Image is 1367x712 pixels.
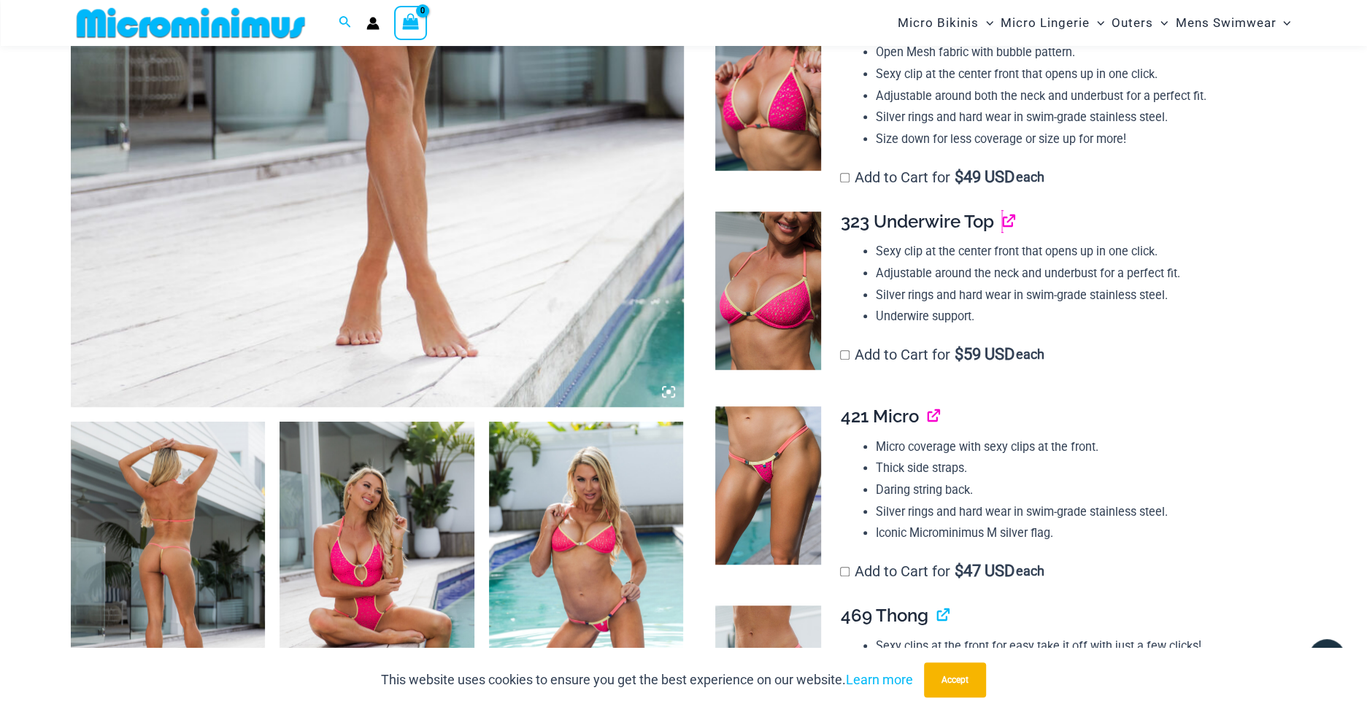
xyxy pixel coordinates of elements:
[876,42,1285,63] li: Open Mesh fabric with bubble pattern.
[840,173,850,182] input: Add to Cart for$49 USD each
[840,350,850,360] input: Add to Cart for$59 USD each
[1276,4,1290,42] span: Menu Toggle
[840,605,928,626] span: 469 Thong
[894,4,997,42] a: Micro BikinisMenu ToggleMenu Toggle
[1171,4,1294,42] a: Mens SwimwearMenu ToggleMenu Toggle
[955,347,1014,362] span: 59 USD
[1112,4,1153,42] span: Outers
[1001,4,1090,42] span: Micro Lingerie
[997,4,1108,42] a: Micro LingerieMenu ToggleMenu Toggle
[876,128,1285,150] li: Size down for less coverage or size up for more!
[840,211,993,232] span: 323 Underwire Top
[1108,4,1171,42] a: OutersMenu ToggleMenu Toggle
[876,306,1285,328] li: Underwire support.
[924,662,986,697] button: Accept
[1090,4,1104,42] span: Menu Toggle
[366,17,380,30] a: Account icon link
[840,346,1044,363] label: Add to Cart for
[381,669,913,691] p: This website uses cookies to ensure you get the best experience on our website.
[840,562,1044,580] label: Add to Cart for
[876,263,1285,285] li: Adjustable around the neck and underbust for a perfect fit.
[876,107,1285,128] li: Silver rings and hard wear in swim-grade stainless steel.
[955,562,963,580] span: $
[1016,564,1044,578] span: each
[955,345,963,363] span: $
[876,285,1285,306] li: Silver rings and hard wear in swim-grade stainless steel.
[876,522,1285,544] li: Iconic Microminimus M silver flag.
[715,406,821,565] img: Bubble Mesh Highlight Pink 421 Micro
[846,672,913,687] a: Learn more
[840,169,1044,186] label: Add to Cart for
[840,567,850,576] input: Add to Cart for$47 USD each
[955,170,1014,185] span: 49 USD
[876,436,1285,458] li: Micro coverage with sexy clips at the front.
[876,85,1285,107] li: Adjustable around both the neck and underbust for a perfect fit.
[394,6,428,39] a: View Shopping Cart, empty
[876,479,1285,501] li: Daring string back.
[715,12,821,171] img: Bubble Mesh Highlight Pink 309 Top
[955,168,963,186] span: $
[876,63,1285,85] li: Sexy clip at the center front that opens up in one click.
[876,457,1285,479] li: Thick side straps.
[898,4,979,42] span: Micro Bikinis
[876,241,1285,263] li: Sexy clip at the center front that opens up in one click.
[892,2,1297,44] nav: Site Navigation
[979,4,993,42] span: Menu Toggle
[840,406,918,427] span: 421 Micro
[1175,4,1276,42] span: Mens Swimwear
[339,14,352,32] a: Search icon link
[1016,347,1044,362] span: each
[1016,170,1044,185] span: each
[955,564,1014,578] span: 47 USD
[715,212,821,371] img: Bubble Mesh Highlight Pink 323 Top
[876,501,1285,523] li: Silver rings and hard wear in swim-grade stainless steel.
[1153,4,1168,42] span: Menu Toggle
[71,7,311,39] img: MM SHOP LOGO FLAT
[876,635,1285,657] li: Sexy clips at the front for easy take it off with just a few clicks!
